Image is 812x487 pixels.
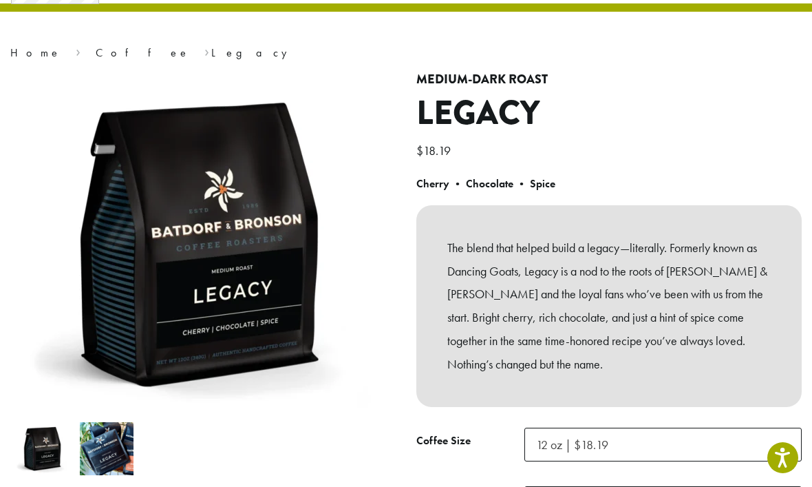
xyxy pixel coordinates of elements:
label: Coffee Size [416,431,524,451]
img: Legacy - Image 2 [80,422,133,475]
span: 12 oz | $18.19 [524,428,802,462]
h4: Medium-Dark Roast [416,72,802,87]
span: 12 oz | $18.19 [531,431,622,458]
p: The blend that helped build a legacy—literally. Formerly known as Dancing Goats, Legacy is a nod ... [447,236,771,376]
nav: Breadcrumb [10,45,802,61]
span: › [76,40,81,61]
span: › [204,40,209,61]
span: 12 oz | $18.19 [536,437,608,453]
bdi: 18.19 [416,143,454,158]
a: Coffee [96,45,190,60]
a: Home [10,45,61,60]
b: Cherry • Chocolate • Spice [416,176,555,191]
h1: Legacy [416,94,802,134]
img: Legacy [16,422,69,475]
span: $ [416,143,423,158]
